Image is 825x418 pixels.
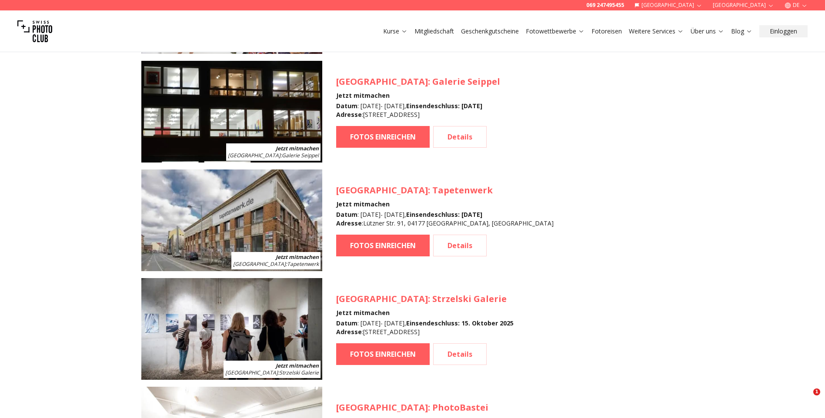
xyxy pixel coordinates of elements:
a: 069 247495455 [586,2,624,9]
a: FOTOS EINREICHEN [336,343,430,365]
span: : Galerie Seippel [228,152,319,159]
b: Adresse [336,110,362,119]
b: Datum [336,102,357,110]
div: : [DATE] - [DATE] , : [STREET_ADDRESS] [336,319,514,336]
img: SPC Photo Awards LEIPZIG November 2025 [141,169,322,271]
img: SPC Photo Awards KÖLN November 2025 [141,61,322,163]
a: Geschenkgutscheine [461,27,519,36]
span: [GEOGRAPHIC_DATA] [336,184,428,196]
button: Blog [728,25,756,37]
h3: : Galerie Seippel [336,76,500,88]
b: Einsendeschluss : [DATE] [406,102,482,110]
button: Fotowettbewerbe [522,25,588,37]
b: Adresse [336,328,362,336]
span: : Strzelski Galerie [225,369,319,376]
h3: : Strzelski Galerie [336,293,514,305]
a: FOTOS EINREICHEN [336,126,430,148]
a: Fotoreisen [591,27,622,36]
img: Swiss photo club [17,14,52,49]
h4: Jetzt mitmachen [336,91,500,100]
b: Jetzt mitmachen [276,362,319,369]
span: [GEOGRAPHIC_DATA] [336,401,428,413]
button: Kurse [380,25,411,37]
a: Weitere Services [629,27,684,36]
button: Einloggen [759,25,808,37]
h3: : Tapetenwerk [336,184,554,196]
div: : [DATE] - [DATE] , : Lützner Str. 91, 04177 [GEOGRAPHIC_DATA], [GEOGRAPHIC_DATA] [336,210,554,228]
b: Einsendeschluss : 15. Oktober 2025 [406,319,514,327]
iframe: Intercom live chat [795,388,816,409]
span: [GEOGRAPHIC_DATA] [225,369,278,376]
a: Details [433,126,487,148]
span: [GEOGRAPHIC_DATA] [336,76,428,87]
span: : Tapetenwerk [233,260,319,268]
a: Details [433,343,487,365]
button: Geschenkgutscheine [458,25,522,37]
b: Einsendeschluss : [DATE] [406,210,482,219]
a: Fotowettbewerbe [526,27,585,36]
b: Jetzt mitmachen [276,253,319,261]
h4: Jetzt mitmachen [336,309,514,317]
div: : [DATE] - [DATE] , : [STREET_ADDRESS] [336,102,500,119]
button: Über uns [687,25,728,37]
a: Kurse [383,27,407,36]
span: 1 [813,388,820,395]
span: [GEOGRAPHIC_DATA] [228,152,281,159]
b: Adresse [336,219,362,227]
a: FOTOS EINREICHEN [336,235,430,256]
h4: Jetzt mitmachen [336,200,554,209]
b: Jetzt mitmachen [276,145,319,152]
iframe: Intercom notifications Nachricht [651,334,825,395]
h3: : PhotoBastei [336,401,549,414]
button: Mitgliedschaft [411,25,458,37]
b: Datum [336,210,357,219]
a: Über uns [691,27,724,36]
a: Blog [731,27,752,36]
img: SPC Photo Awards STUTTGART November 2025 [141,278,322,380]
button: Weitere Services [625,25,687,37]
b: Datum [336,319,357,327]
span: [GEOGRAPHIC_DATA] [336,293,428,305]
span: [GEOGRAPHIC_DATA] [233,260,286,268]
a: Details [433,235,487,256]
button: Fotoreisen [588,25,625,37]
a: Mitgliedschaft [414,27,454,36]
